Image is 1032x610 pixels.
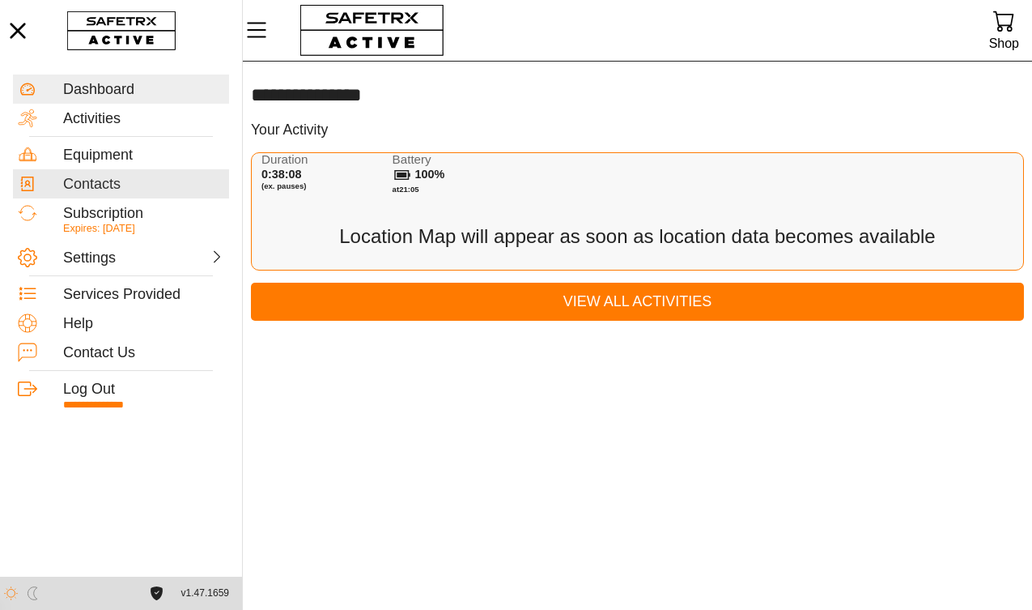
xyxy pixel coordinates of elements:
span: at 21:05 [393,185,419,194]
div: Settings [63,250,141,267]
span: Expires: [DATE] [63,223,135,234]
a: License Agreement [146,587,168,600]
div: Help [63,315,224,333]
img: Subscription.svg [18,203,37,223]
span: 100% [415,168,445,181]
img: ModeDark.svg [26,587,40,600]
img: Help.svg [18,314,37,333]
div: Equipment [63,147,224,164]
div: Dashboard [63,81,224,99]
img: Equipment.svg [18,145,37,164]
div: Contact Us [63,344,224,362]
span: v1.47.1659 [181,585,229,602]
div: Log Out [63,381,224,399]
div: Activities [63,110,224,128]
button: v1.47.1659 [172,580,239,607]
span: (ex. pauses) [261,181,365,191]
img: ContactUs.svg [18,343,37,362]
button: Menu [243,13,283,47]
img: ModeLight.svg [4,587,18,600]
span: 0:38:08 [261,168,302,181]
span: Location Map will appear as soon as location data becomes available [339,225,935,247]
h5: Your Activity [251,121,328,139]
div: Subscription [63,205,224,223]
div: Shop [989,32,1019,54]
img: Activities.svg [18,109,37,128]
div: Services Provided [63,286,224,304]
span: Battery [393,153,496,167]
div: Contacts [63,176,224,194]
span: Duration [261,153,365,167]
span: View All Activities [264,289,1011,314]
a: View All Activities [251,283,1024,321]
